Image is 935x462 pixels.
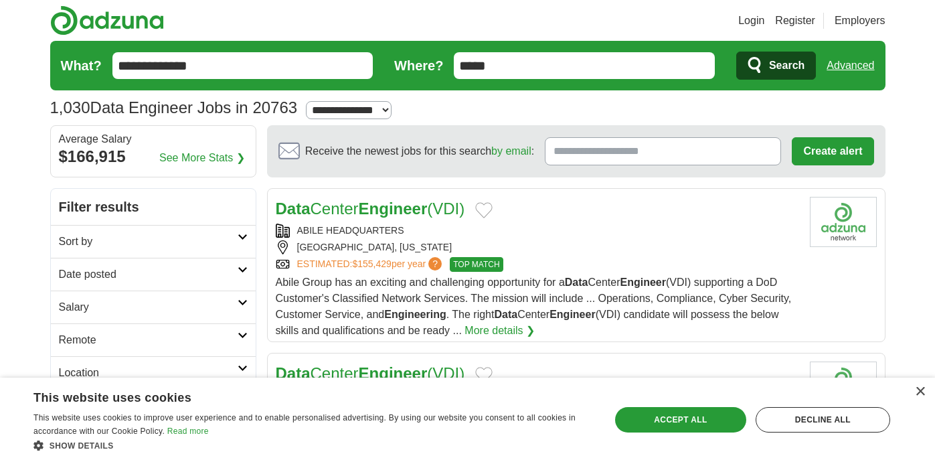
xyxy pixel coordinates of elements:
[615,407,746,433] div: Accept all
[915,387,925,397] div: Close
[736,52,816,80] button: Search
[276,364,311,382] strong: Data
[59,299,238,315] h2: Salary
[494,309,517,320] strong: Data
[297,257,445,272] a: ESTIMATED:$155,429per year?
[810,362,877,412] img: Company logo
[464,323,535,339] a: More details ❯
[792,137,873,165] button: Create alert
[276,224,799,238] div: ABILE HEADQUARTERS
[61,56,102,76] label: What?
[359,200,428,218] strong: Engineer
[384,309,446,320] strong: Engineering
[276,240,799,254] div: [GEOGRAPHIC_DATA], [US_STATE]
[33,439,594,452] div: Show details
[50,441,114,451] span: Show details
[756,407,890,433] div: Decline all
[33,386,560,406] div: This website uses cookies
[59,145,248,169] div: $166,915
[738,13,764,29] a: Login
[59,365,238,381] h2: Location
[827,52,874,79] a: Advanced
[51,258,256,291] a: Date posted
[565,277,588,288] strong: Data
[450,257,503,272] span: TOP MATCH
[491,145,531,157] a: by email
[51,225,256,258] a: Sort by
[305,143,534,159] span: Receive the newest jobs for this search :
[620,277,666,288] strong: Engineer
[51,291,256,323] a: Salary
[475,367,493,383] button: Add to favorite jobs
[352,258,391,269] span: $155,429
[50,5,164,35] img: Adzuna logo
[549,309,595,320] strong: Engineer
[51,189,256,225] h2: Filter results
[167,427,209,436] a: Read more, opens a new window
[428,257,442,271] span: ?
[775,13,815,29] a: Register
[51,356,256,389] a: Location
[33,413,576,436] span: This website uses cookies to improve user experience and to enable personalised advertising. By u...
[59,332,238,348] h2: Remote
[835,13,885,29] a: Employers
[50,98,298,117] h1: Data Engineer Jobs in 20763
[59,234,238,250] h2: Sort by
[59,266,238,283] h2: Date posted
[475,202,493,218] button: Add to favorite jobs
[359,364,428,382] strong: Engineer
[276,200,311,218] strong: Data
[51,323,256,356] a: Remote
[59,134,248,145] div: Average Salary
[50,96,90,120] span: 1,030
[810,197,877,247] img: Company logo
[769,52,804,79] span: Search
[159,150,245,166] a: See More Stats ❯
[276,277,792,336] span: Abile Group has an exciting and challenging opportunity for a Center (VDI) supporting a DoD Custo...
[276,200,465,218] a: DataCenterEngineer(VDI)
[394,56,443,76] label: Where?
[276,364,465,382] a: DataCenterEngineer(VDI)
